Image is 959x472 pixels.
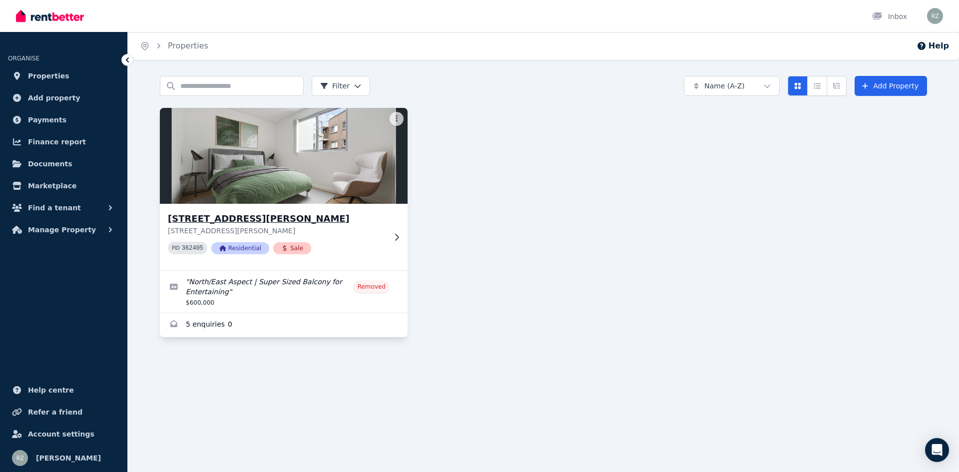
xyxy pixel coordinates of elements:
[128,32,220,60] nav: Breadcrumb
[8,154,119,174] a: Documents
[160,313,408,337] a: Enquiries for 76/1 Cowan Rd, Mount Colah
[684,76,780,96] button: Name (A-Z)
[390,112,404,126] button: More options
[172,245,180,251] small: PID
[12,450,28,466] img: Richard Zeng
[8,88,119,108] a: Add property
[807,76,827,96] button: Compact list view
[160,108,408,270] a: 76/1 Cowan Rd, Mount Colah[STREET_ADDRESS][PERSON_NAME][STREET_ADDRESS][PERSON_NAME]PID 362405Res...
[273,242,311,254] span: Sale
[788,76,808,96] button: Card view
[788,76,847,96] div: View options
[927,8,943,24] img: Richard Zeng
[704,81,745,91] span: Name (A-Z)
[8,380,119,400] a: Help centre
[28,406,82,418] span: Refer a friend
[827,76,847,96] button: Expanded list view
[8,402,119,422] a: Refer a friend
[8,110,119,130] a: Payments
[8,220,119,240] button: Manage Property
[28,202,81,214] span: Find a tenant
[168,212,386,226] h3: [STREET_ADDRESS][PERSON_NAME]
[8,424,119,444] a: Account settings
[925,438,949,462] div: Open Intercom Messenger
[28,158,72,170] span: Documents
[182,245,203,252] code: 362405
[8,198,119,218] button: Find a tenant
[28,384,74,396] span: Help centre
[28,114,66,126] span: Payments
[28,180,76,192] span: Marketplace
[28,428,94,440] span: Account settings
[320,81,350,91] span: Filter
[28,136,86,148] span: Finance report
[36,452,101,464] span: [PERSON_NAME]
[168,226,386,236] p: [STREET_ADDRESS][PERSON_NAME]
[917,40,949,52] button: Help
[211,242,269,254] span: Residential
[168,41,208,50] a: Properties
[312,76,370,96] button: Filter
[28,224,96,236] span: Manage Property
[855,76,927,96] a: Add Property
[28,70,69,82] span: Properties
[8,66,119,86] a: Properties
[28,92,80,104] span: Add property
[8,176,119,196] a: Marketplace
[16,8,84,23] img: RentBetter
[160,271,408,313] a: Edit listing: North/East Aspect | Super Sized Balcony for Entertaining
[154,105,414,206] img: 76/1 Cowan Rd, Mount Colah
[8,55,39,62] span: ORGANISE
[8,132,119,152] a: Finance report
[872,11,907,21] div: Inbox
